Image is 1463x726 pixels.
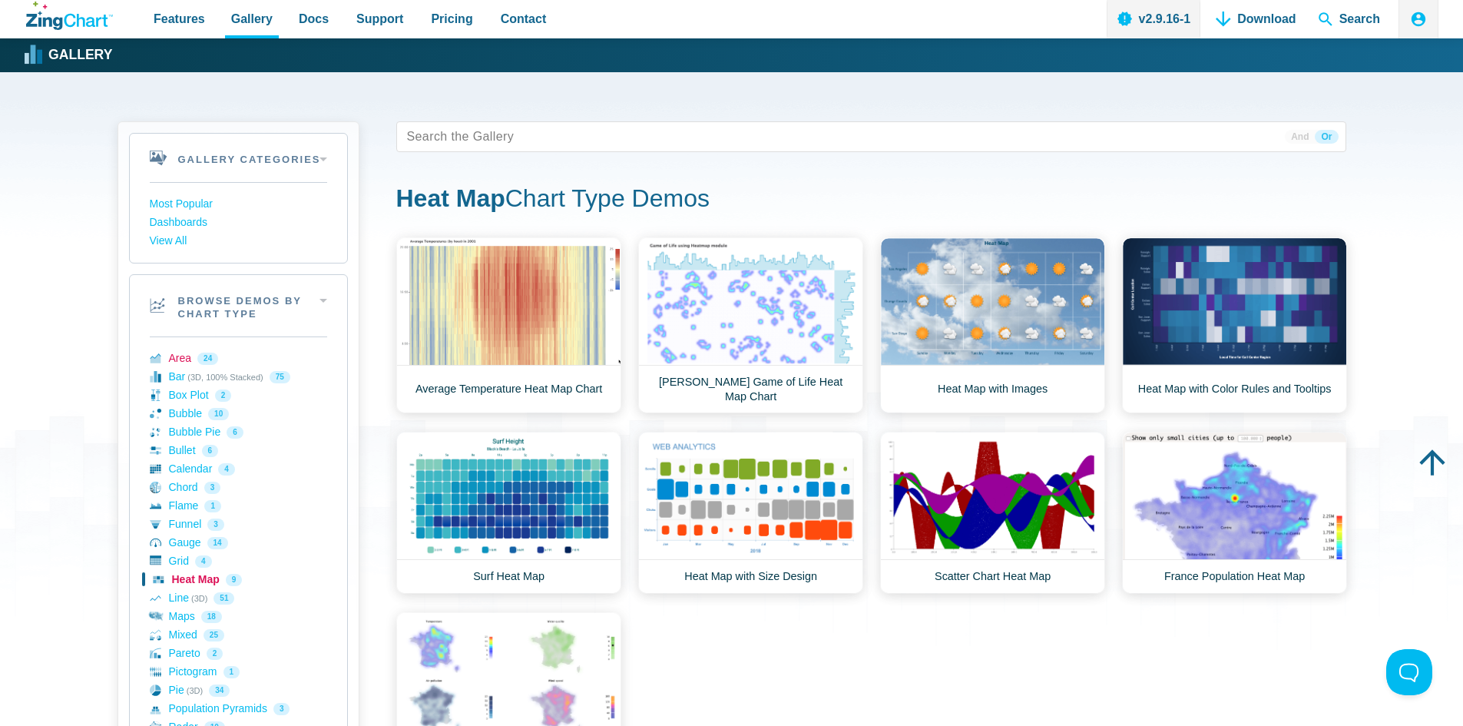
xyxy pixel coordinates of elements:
span: And [1285,130,1315,144]
a: [PERSON_NAME] Game of Life Heat Map Chart [638,237,863,413]
span: Features [154,8,205,29]
span: Docs [299,8,329,29]
a: Scatter Chart Heat Map [880,432,1105,594]
strong: Gallery [48,48,112,62]
iframe: Toggle Customer Support [1386,649,1432,695]
span: Pricing [431,8,472,29]
a: Heat Map with Size Design [638,432,863,594]
a: Average Temperature Heat Map Chart [396,237,621,413]
a: Gallery [26,44,112,67]
span: Gallery [231,8,273,29]
span: Support [356,8,403,29]
a: Heat Map with Color Rules and Tooltips [1122,237,1347,413]
a: View All [150,232,327,250]
a: Heat Map with Images [880,237,1105,413]
a: ZingChart Logo. Click to return to the homepage [26,2,113,30]
a: Dashboards [150,214,327,232]
a: France Population Heat Map [1122,432,1347,594]
h1: Chart Type Demos [396,183,1346,217]
span: Contact [501,8,547,29]
a: Most Popular [150,195,327,214]
a: Surf Heat Map [396,432,621,594]
strong: Heat Map [396,184,505,212]
h2: Gallery Categories [130,134,347,182]
h2: Browse Demos By Chart Type [130,275,347,336]
span: Or [1315,130,1338,144]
